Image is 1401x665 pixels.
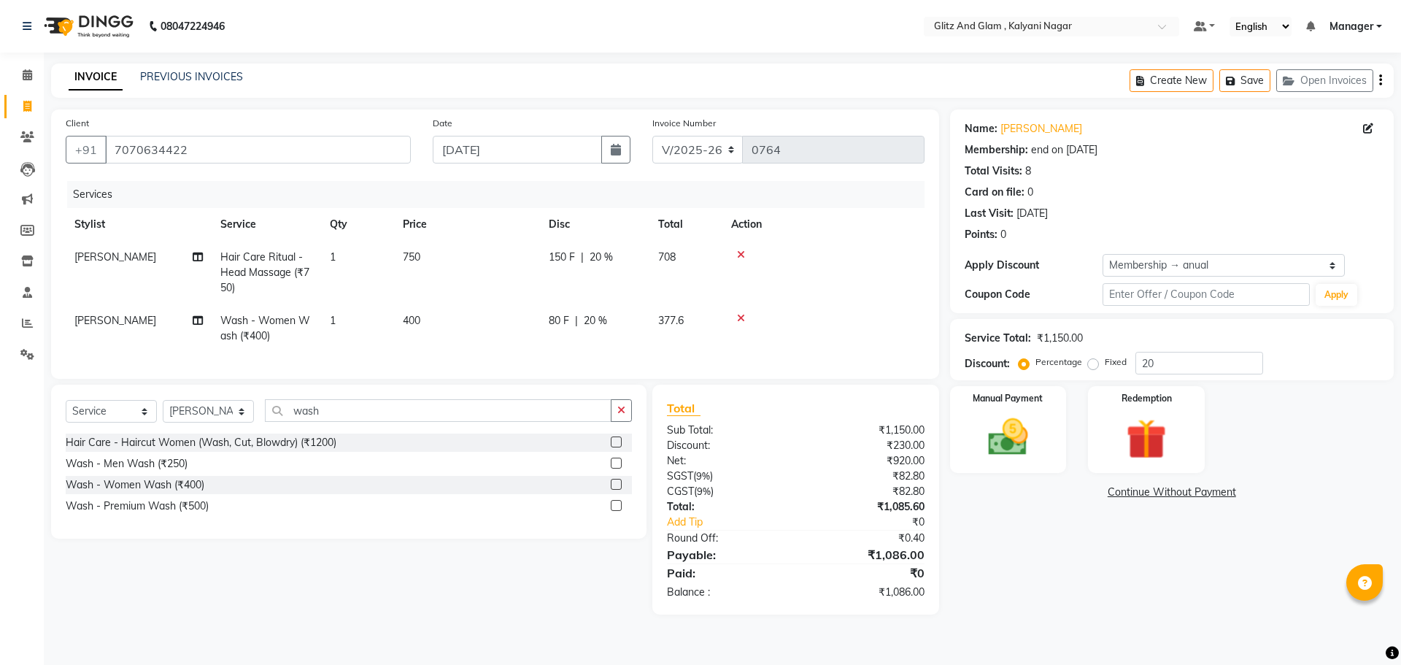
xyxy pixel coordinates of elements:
span: CGST [667,485,694,498]
div: Apply Discount [965,258,1103,273]
div: ₹82.80 [795,484,935,499]
div: Total Visits: [965,164,1022,179]
th: Price [394,208,540,241]
div: Coupon Code [965,287,1103,302]
span: | [575,313,578,328]
span: 20 % [584,313,607,328]
div: Round Off: [656,531,795,546]
b: 08047224946 [161,6,225,47]
div: Net: [656,453,795,469]
div: Name: [965,121,997,137]
th: Disc [540,208,649,241]
a: Add Tip [656,515,819,530]
div: Discount: [965,356,1010,372]
th: Qty [321,208,394,241]
div: Wash - Women Wash (₹400) [66,477,204,493]
div: Points: [965,227,997,242]
a: INVOICE [69,64,123,91]
div: Services [67,181,935,208]
div: Discount: [656,438,795,453]
span: SGST [667,469,693,483]
span: Manager [1329,19,1373,34]
span: 377.6 [658,314,684,327]
span: 9% [696,470,710,482]
div: ( ) [656,484,795,499]
div: Payable: [656,546,795,564]
a: Continue Without Payment [953,485,1391,500]
div: ₹0.40 [795,531,935,546]
span: 9% [697,485,711,497]
th: Stylist [66,208,212,241]
div: ₹1,085.60 [795,499,935,515]
span: Total [667,401,700,416]
button: +91 [66,136,107,164]
span: Hair Care Ritual - Head Massage (₹750) [220,250,309,294]
div: Service Total: [965,331,1031,346]
a: [PERSON_NAME] [1000,121,1082,137]
div: Membership: [965,142,1028,158]
span: 80 F [549,313,569,328]
img: _cash.svg [976,414,1041,461]
div: 0 [1000,227,1006,242]
button: Create New [1130,69,1213,92]
div: ₹1,086.00 [795,585,935,600]
div: ₹1,086.00 [795,546,935,564]
th: Total [649,208,722,241]
div: Total: [656,499,795,515]
div: ₹82.80 [795,469,935,484]
a: PREVIOUS INVOICES [140,70,243,83]
label: Manual Payment [973,392,1043,405]
button: Save [1219,69,1270,92]
span: [PERSON_NAME] [74,314,156,327]
span: 750 [403,250,420,264]
div: 0 [1027,185,1033,200]
div: Last Visit: [965,206,1014,221]
label: Invoice Number [652,117,716,130]
img: _gift.svg [1114,414,1179,464]
img: logo [37,6,137,47]
div: ₹0 [819,515,935,530]
label: Client [66,117,89,130]
button: Open Invoices [1276,69,1373,92]
span: 1 [330,314,336,327]
span: 20 % [590,250,613,265]
div: Paid: [656,564,795,582]
span: | [581,250,584,265]
input: Search or Scan [265,399,611,422]
div: ( ) [656,469,795,484]
label: Date [433,117,452,130]
iframe: chat widget [1340,607,1386,650]
div: end on [DATE] [1031,142,1097,158]
div: 8 [1025,164,1031,179]
div: Wash - Premium Wash (₹500) [66,499,209,514]
div: ₹0 [795,564,935,582]
div: Balance : [656,585,795,600]
div: Wash - Men Wash (₹250) [66,456,188,472]
div: ₹230.00 [795,438,935,453]
span: Wash - Women Wash (₹400) [220,314,310,342]
label: Percentage [1035,355,1082,369]
span: 400 [403,314,420,327]
th: Service [212,208,321,241]
div: ₹920.00 [795,453,935,469]
input: Search by Name/Mobile/Email/Code [105,136,411,164]
span: 708 [658,250,676,264]
span: 1 [330,250,336,264]
div: Hair Care - Haircut Women (Wash, Cut, Blowdry) (₹1200) [66,435,336,450]
label: Redemption [1122,392,1172,405]
div: Sub Total: [656,423,795,438]
input: Enter Offer / Coupon Code [1103,283,1310,306]
div: Card on file: [965,185,1024,200]
span: [PERSON_NAME] [74,250,156,264]
th: Action [722,208,925,241]
div: [DATE] [1016,206,1048,221]
div: ₹1,150.00 [1037,331,1083,346]
button: Apply [1316,284,1357,306]
label: Fixed [1105,355,1127,369]
div: ₹1,150.00 [795,423,935,438]
span: 150 F [549,250,575,265]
